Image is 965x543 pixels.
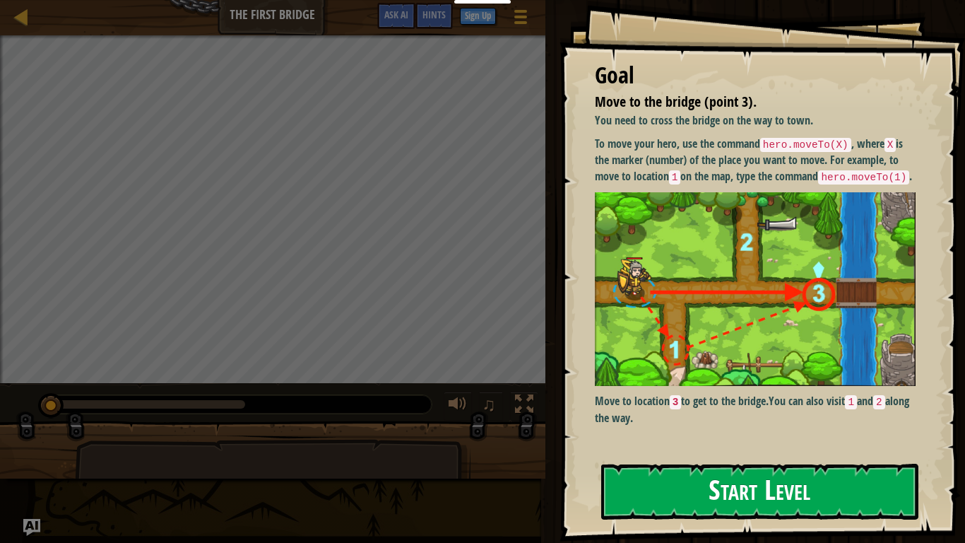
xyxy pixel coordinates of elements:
code: hero.moveTo(X) [760,138,851,152]
code: 2 [873,395,885,409]
p: To move your hero, use the command , where is the marker (number) of the place you want to move. ... [595,136,916,185]
div: Goal [595,59,916,92]
code: 1 [669,170,681,185]
li: Move to the bridge (point 3). [577,92,912,112]
img: M7l1b [595,192,916,387]
code: X [884,138,896,152]
p: You can also visit and along the way. [595,393,916,426]
strong: Move to location to get to the bridge. [595,393,769,409]
button: Sign Up [460,8,496,25]
p: You need to cross the bridge on the way to town. [595,112,916,129]
button: Ask AI [23,519,40,536]
code: hero.moveTo(1) [818,170,909,185]
span: Hints [422,8,446,21]
button: Toggle fullscreen [510,392,538,421]
button: Ask AI [377,3,415,29]
button: Start Level [601,464,918,520]
span: Ask AI [384,8,408,21]
code: 1 [845,395,857,409]
button: Show game menu [503,3,538,36]
span: ♫ [482,394,496,415]
span: Move to the bridge (point 3). [595,92,757,111]
button: ♫ [479,392,503,421]
button: Adjust volume [444,392,472,421]
code: 3 [670,395,682,409]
